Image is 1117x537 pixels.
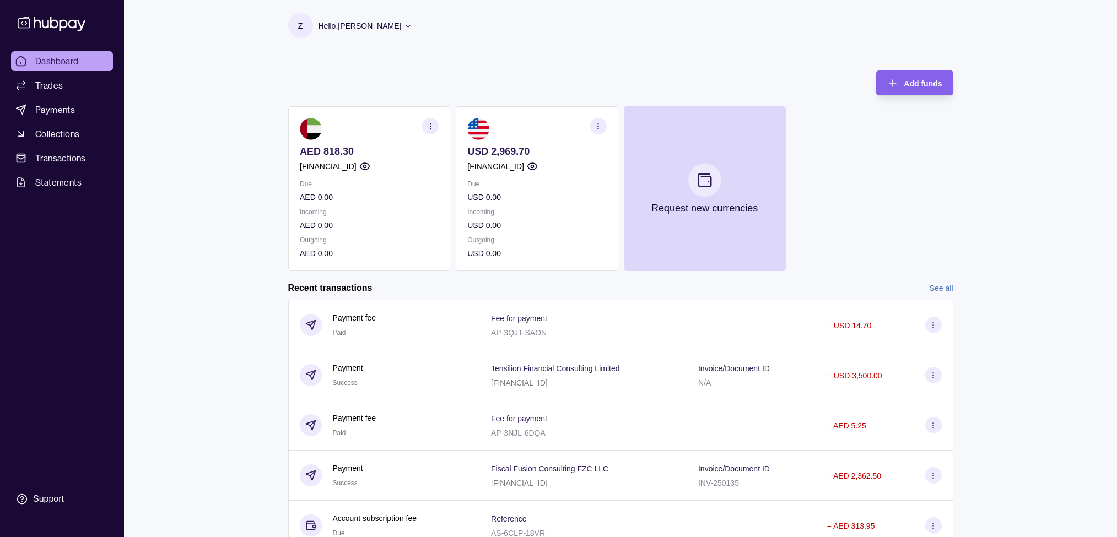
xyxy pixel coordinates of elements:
p: Due [300,178,439,190]
p: Fiscal Fusion Consulting FZC LLC [491,464,608,473]
p: Fee for payment [491,414,547,423]
p: Incoming [467,206,606,218]
a: Payments [11,100,113,120]
span: Success [333,379,358,387]
p: − AED 2,362.50 [827,471,881,480]
span: Collections [35,127,79,140]
span: Statements [35,176,82,189]
p: USD 2,969.70 [467,145,606,158]
p: Invoice/Document ID [698,364,770,373]
div: Support [33,493,64,505]
p: [FINANCIAL_ID] [491,479,548,487]
button: Request new currencies [623,106,785,271]
a: Transactions [11,148,113,168]
p: AED 0.00 [300,219,439,231]
span: Paid [333,329,346,337]
p: Invoice/Document ID [698,464,770,473]
img: us [467,118,489,140]
p: Tensilion Financial Consulting Limited [491,364,619,373]
a: Dashboard [11,51,113,71]
span: Success [333,479,358,487]
p: − USD 14.70 [827,321,872,330]
a: Collections [11,124,113,144]
p: Account subscription fee [333,512,417,524]
p: Hello, [PERSON_NAME] [319,20,402,32]
p: AED 0.00 [300,191,439,203]
a: Support [11,487,113,511]
span: Transactions [35,151,86,165]
p: Payment fee [333,412,376,424]
p: AP-3NJL-6DQA [491,428,546,437]
a: Trades [11,75,113,95]
a: See all [930,282,953,294]
p: Fee for payment [491,314,547,323]
span: Trades [35,79,63,92]
a: Statements [11,172,113,192]
p: Incoming [300,206,439,218]
p: INV-250135 [698,479,739,487]
p: Outgoing [300,234,439,246]
span: Add funds [904,79,942,88]
p: AED 0.00 [300,247,439,259]
p: AED 818.30 [300,145,439,158]
p: − USD 3,500.00 [827,371,882,380]
span: Payments [35,103,75,116]
img: ae [300,118,322,140]
p: Payment [333,462,363,474]
p: [FINANCIAL_ID] [467,160,524,172]
button: Add funds [876,70,953,95]
p: Payment fee [333,312,376,324]
span: Paid [333,429,346,437]
p: Reference [491,514,527,523]
p: Request new currencies [651,202,758,214]
h2: Recent transactions [288,282,373,294]
p: Z [298,20,303,32]
span: Dashboard [35,55,79,68]
p: N/A [698,378,711,387]
p: Outgoing [467,234,606,246]
p: [FINANCIAL_ID] [491,378,548,387]
p: USD 0.00 [467,247,606,259]
p: − AED 5.25 [827,421,866,430]
p: [FINANCIAL_ID] [300,160,357,172]
p: AP-3QJT-SAON [491,328,547,337]
p: USD 0.00 [467,219,606,231]
span: Due [333,529,345,537]
p: USD 0.00 [467,191,606,203]
p: Due [467,178,606,190]
p: − AED 313.95 [827,522,875,530]
p: Payment [333,362,363,374]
